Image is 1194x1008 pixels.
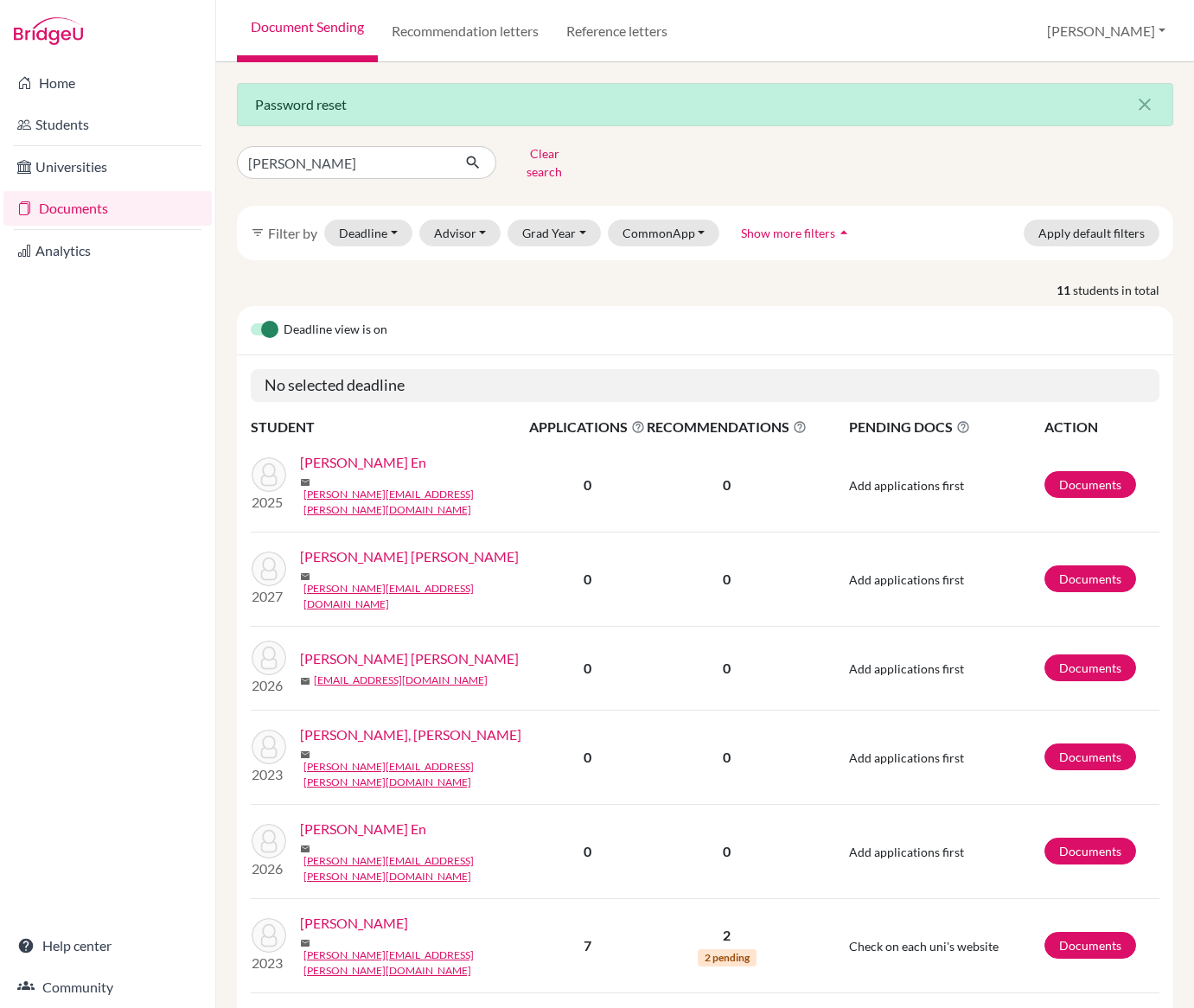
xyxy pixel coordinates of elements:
[303,487,540,518] a: [PERSON_NAME][EMAIL_ADDRESS][PERSON_NAME][DOMAIN_NAME]
[300,648,519,669] a: [PERSON_NAME] [PERSON_NAME]
[3,150,212,184] a: Universities
[647,475,807,495] p: 0
[1044,743,1136,770] a: Documents
[849,478,964,493] span: Add applications first
[508,220,601,246] button: Grad Year
[252,764,286,785] p: 2023
[1134,94,1155,115] i: close
[584,476,591,493] b: 0
[252,675,286,696] p: 2026
[14,17,83,45] img: Bridge-U
[584,749,591,765] b: 0
[3,970,212,1005] a: Community
[303,581,540,612] a: [PERSON_NAME][EMAIL_ADDRESS][DOMAIN_NAME]
[1117,84,1172,125] button: Close
[584,571,591,587] b: 0
[252,858,286,879] p: 2026
[647,417,807,437] span: RECOMMENDATIONS
[300,477,310,488] span: mail
[3,233,212,268] a: Analytics
[1044,471,1136,498] a: Documents
[252,586,286,607] p: 2027
[251,369,1159,402] h5: No selected deadline
[835,224,852,241] i: arrow_drop_up
[300,913,408,934] a: [PERSON_NAME]
[1044,838,1136,864] a: Documents
[252,552,286,586] img: Chan, Ashley Jing Ting
[584,843,591,859] b: 0
[284,320,387,341] span: Deadline view is on
[1057,281,1073,299] strong: 11
[647,658,807,679] p: 0
[726,220,867,246] button: Show more filtersarrow_drop_up
[849,417,1042,437] span: PENDING DOCS
[849,750,964,765] span: Add applications first
[1044,416,1159,438] th: ACTION
[584,660,591,676] b: 0
[300,844,310,854] span: mail
[647,925,807,946] p: 2
[300,938,310,948] span: mail
[252,953,286,973] p: 2023
[300,546,519,567] a: [PERSON_NAME] [PERSON_NAME]
[496,140,592,185] button: Clear search
[251,226,265,239] i: filter_list
[314,673,488,688] a: [EMAIL_ADDRESS][DOMAIN_NAME]
[3,66,212,100] a: Home
[698,949,757,967] span: 2 pending
[252,918,286,953] img: Lim, Ashley Xin Le
[849,939,999,954] span: Check on each uni's website
[1024,220,1159,246] button: Apply default filters
[237,83,1173,126] div: Password reset
[1039,15,1173,48] button: [PERSON_NAME]
[303,853,540,884] a: [PERSON_NAME][EMAIL_ADDRESS][PERSON_NAME][DOMAIN_NAME]
[324,220,412,246] button: Deadline
[849,845,964,859] span: Add applications first
[1044,654,1136,681] a: Documents
[300,724,521,745] a: [PERSON_NAME], [PERSON_NAME]
[252,824,286,858] img: Leow, Ashley Le En
[252,492,286,513] p: 2025
[300,819,426,839] a: [PERSON_NAME] En
[3,107,212,142] a: Students
[741,226,835,240] span: Show more filters
[849,572,964,587] span: Add applications first
[303,759,540,790] a: [PERSON_NAME][EMAIL_ADDRESS][PERSON_NAME][DOMAIN_NAME]
[529,417,645,437] span: APPLICATIONS
[647,569,807,590] p: 0
[268,225,317,241] span: Filter by
[237,146,451,179] input: Find student by name...
[300,571,310,582] span: mail
[1044,565,1136,592] a: Documents
[419,220,501,246] button: Advisor
[849,661,964,676] span: Add applications first
[1044,932,1136,959] a: Documents
[3,191,212,226] a: Documents
[300,750,310,760] span: mail
[647,747,807,768] p: 0
[303,947,540,979] a: [PERSON_NAME][EMAIL_ADDRESS][PERSON_NAME][DOMAIN_NAME]
[584,937,591,954] b: 7
[252,457,286,492] img: Chan, Ashley Jia En
[647,841,807,862] p: 0
[252,641,286,675] img: Chan, Ashley Lok Kay
[3,928,212,963] a: Help center
[252,730,286,764] img: Choun, Ashley Ray Sin
[300,452,426,473] a: [PERSON_NAME] En
[300,676,310,686] span: mail
[608,220,720,246] button: CommonApp
[1073,281,1173,299] span: students in total
[251,416,528,438] th: STUDENT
